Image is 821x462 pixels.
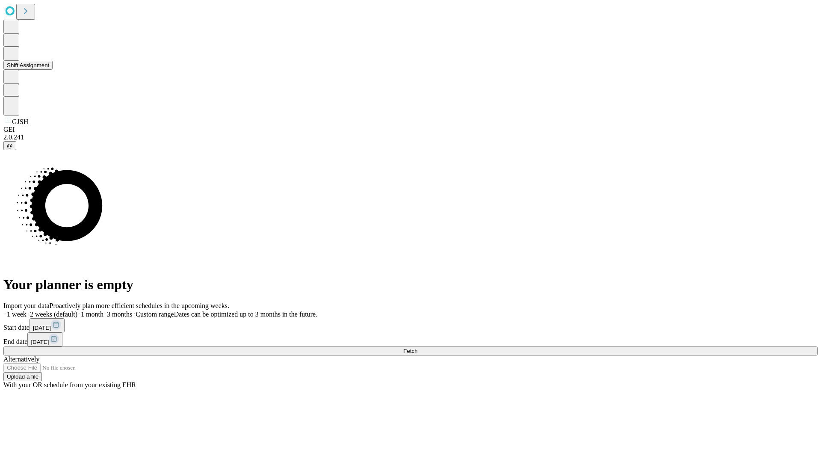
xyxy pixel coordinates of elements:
[3,355,39,363] span: Alternatively
[12,118,28,125] span: GJSH
[27,332,62,346] button: [DATE]
[3,302,50,309] span: Import your data
[136,311,174,318] span: Custom range
[30,318,65,332] button: [DATE]
[3,126,818,133] div: GEI
[3,318,818,332] div: Start date
[30,311,77,318] span: 2 weeks (default)
[174,311,317,318] span: Dates can be optimized up to 3 months in the future.
[107,311,132,318] span: 3 months
[3,141,16,150] button: @
[7,311,27,318] span: 1 week
[3,133,818,141] div: 2.0.241
[3,381,136,388] span: With your OR schedule from your existing EHR
[3,277,818,293] h1: Your planner is empty
[403,348,417,354] span: Fetch
[7,142,13,149] span: @
[81,311,103,318] span: 1 month
[3,332,818,346] div: End date
[3,372,42,381] button: Upload a file
[3,61,53,70] button: Shift Assignment
[33,325,51,331] span: [DATE]
[3,346,818,355] button: Fetch
[31,339,49,345] span: [DATE]
[50,302,229,309] span: Proactively plan more efficient schedules in the upcoming weeks.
